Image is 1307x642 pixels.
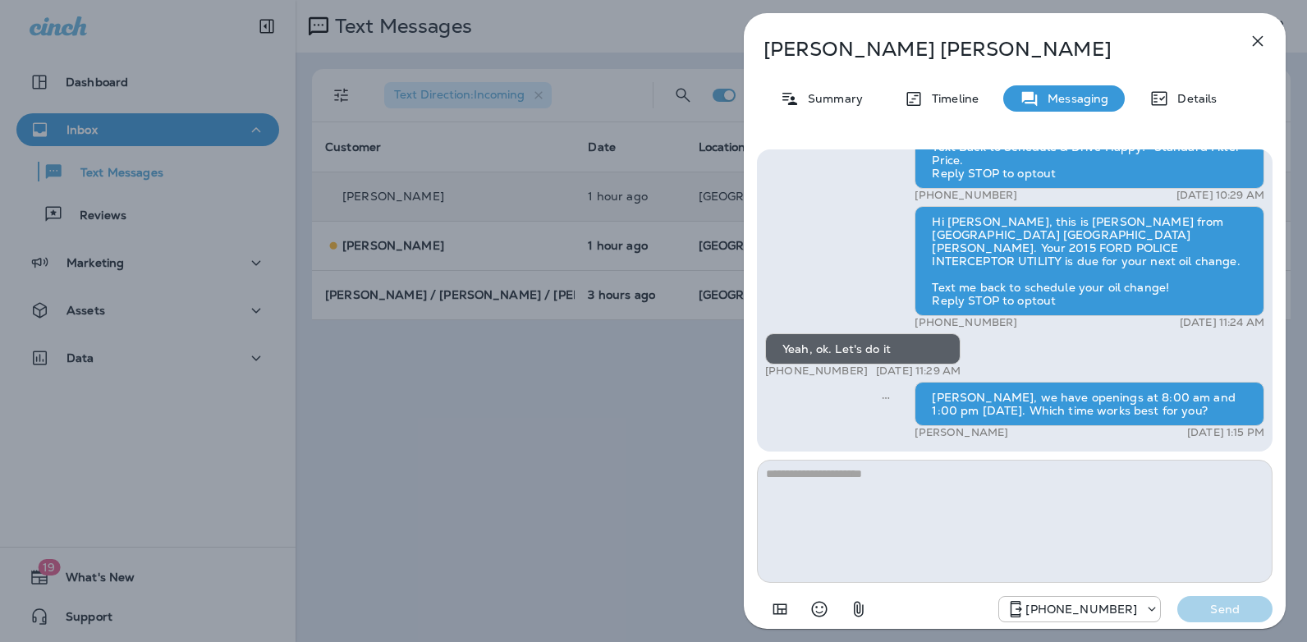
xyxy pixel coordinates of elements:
[1039,92,1108,105] p: Messaging
[999,599,1160,619] div: +1 (984) 409-9300
[882,389,890,404] span: Sent
[876,365,961,378] p: [DATE] 11:29 AM
[764,38,1212,61] p: [PERSON_NAME] [PERSON_NAME]
[1169,92,1217,105] p: Details
[803,593,836,626] button: Select an emoji
[1025,603,1137,616] p: [PHONE_NUMBER]
[764,593,796,626] button: Add in a premade template
[915,206,1264,316] div: Hi [PERSON_NAME], this is [PERSON_NAME] from [GEOGRAPHIC_DATA] [GEOGRAPHIC_DATA][PERSON_NAME]. Yo...
[765,365,868,378] p: [PHONE_NUMBER]
[1187,426,1264,439] p: [DATE] 1:15 PM
[915,426,1008,439] p: [PERSON_NAME]
[765,333,961,365] div: Yeah, ok. Let's do it
[800,92,863,105] p: Summary
[915,316,1017,329] p: [PHONE_NUMBER]
[1180,316,1264,329] p: [DATE] 11:24 AM
[1176,189,1264,202] p: [DATE] 10:29 AM
[915,189,1017,202] p: [PHONE_NUMBER]
[924,92,979,105] p: Timeline
[915,382,1264,426] div: [PERSON_NAME], we have openings at 8:00 am and 1:00 pm [DATE]. Which time works best for you?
